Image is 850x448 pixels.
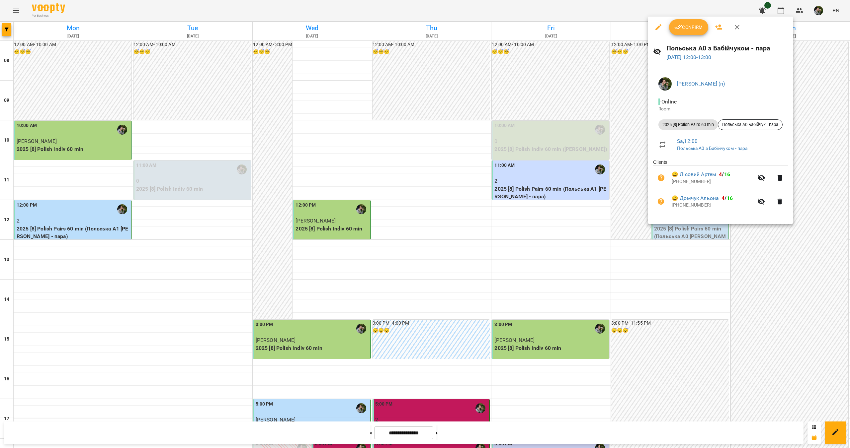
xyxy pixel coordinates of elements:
[719,171,730,177] b: /
[672,170,716,178] a: 😀 Лісовий Артем
[672,202,753,209] p: [PHONE_NUMBER]
[677,81,725,87] a: [PERSON_NAME] (п)
[669,19,708,35] button: Confirm
[727,195,733,201] span: 16
[658,98,678,105] span: - Online
[672,194,719,202] a: 😀 Домчук Альона
[718,119,783,130] div: Польська А0 Бабійчук - пара
[658,122,718,128] span: 2025 [8] Polish Pairs 60 min
[653,194,669,210] button: Unpaid. Bill the attendance?
[653,170,669,186] button: Unpaid. Bill the attendance?
[666,54,712,60] a: [DATE] 12:00-13:00
[666,43,788,53] h6: Польська А0 з Бабійчуком - пара
[677,138,698,144] a: Sa , 12:00
[672,178,753,185] p: [PHONE_NUMBER]
[653,159,788,216] ul: Clients
[718,122,782,128] span: Польська А0 Бабійчук - пара
[658,106,783,112] p: Room
[658,77,672,91] img: 70cfbdc3d9a863d38abe8aa8a76b24f3.JPG
[719,171,722,177] span: 4
[677,146,748,151] a: Польська А0 з Бабійчуком - пара
[722,195,733,201] b: /
[724,171,730,177] span: 16
[674,23,703,31] span: Confirm
[722,195,724,201] span: 4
